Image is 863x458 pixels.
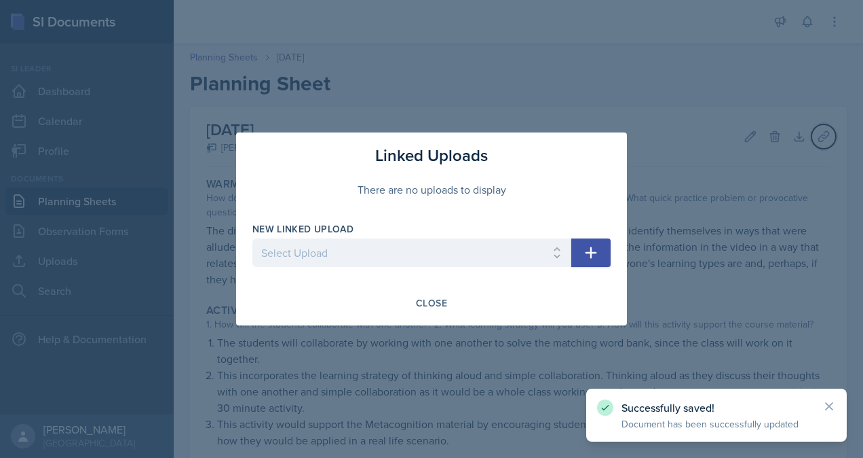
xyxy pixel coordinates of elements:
[416,298,447,309] div: Close
[252,222,353,236] label: New Linked Upload
[621,401,811,415] p: Successfully saved!
[407,292,456,315] button: Close
[375,143,488,168] h3: Linked Uploads
[252,168,611,211] div: There are no uploads to display
[621,417,811,431] p: Document has been successfully updated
